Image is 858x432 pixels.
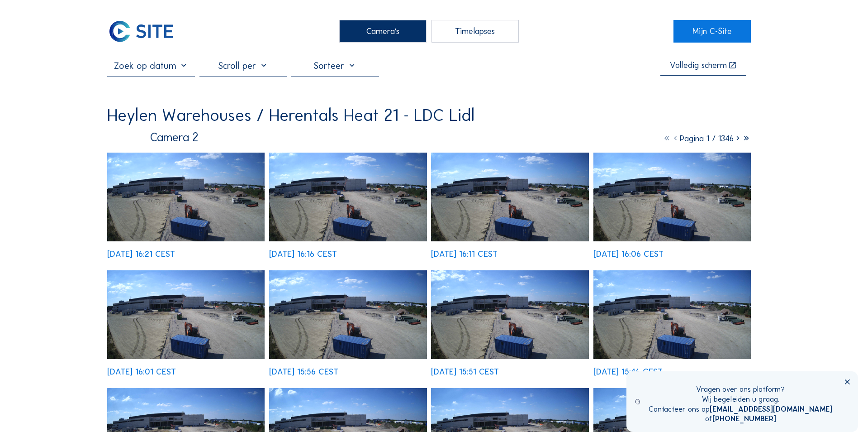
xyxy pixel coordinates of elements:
[431,153,588,241] img: image_52638339
[431,250,498,259] div: [DATE] 16:11 CEST
[269,368,338,376] div: [DATE] 15:56 CEST
[107,250,175,259] div: [DATE] 16:21 CEST
[593,153,751,241] img: image_52638211
[107,368,176,376] div: [DATE] 16:01 CEST
[710,404,832,413] a: [EMAIL_ADDRESS][DOMAIN_NAME]
[712,414,776,423] a: [PHONE_NUMBER]
[649,384,832,394] div: Vragen over ons platform?
[431,368,499,376] div: [DATE] 15:51 CEST
[339,20,427,43] div: Camera's
[107,107,474,124] div: Heylen Warehouses / Herentals Heat 21 - LDC Lidl
[635,384,640,419] img: operator
[107,20,185,43] a: C-SITE Logo
[673,20,751,43] a: Mijn C-Site
[649,394,832,404] div: Wij begeleiden u graag.
[649,404,832,414] div: Contacteer ons op
[107,60,194,71] input: Zoek op datum 󰅀
[269,270,427,359] img: image_52637927
[107,131,198,143] div: Camera 2
[593,368,663,376] div: [DATE] 15:46 CEST
[107,20,175,43] img: C-SITE Logo
[593,270,751,359] img: image_52637662
[680,133,734,144] span: Pagina 1 / 1346
[269,153,427,241] img: image_52638470
[670,61,727,70] div: Volledig scherm
[649,414,832,424] div: of
[431,20,519,43] div: Timelapses
[107,270,265,359] img: image_52638073
[593,250,664,259] div: [DATE] 16:06 CEST
[269,250,337,259] div: [DATE] 16:16 CEST
[431,270,588,359] img: image_52637799
[107,153,265,241] img: image_52638614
